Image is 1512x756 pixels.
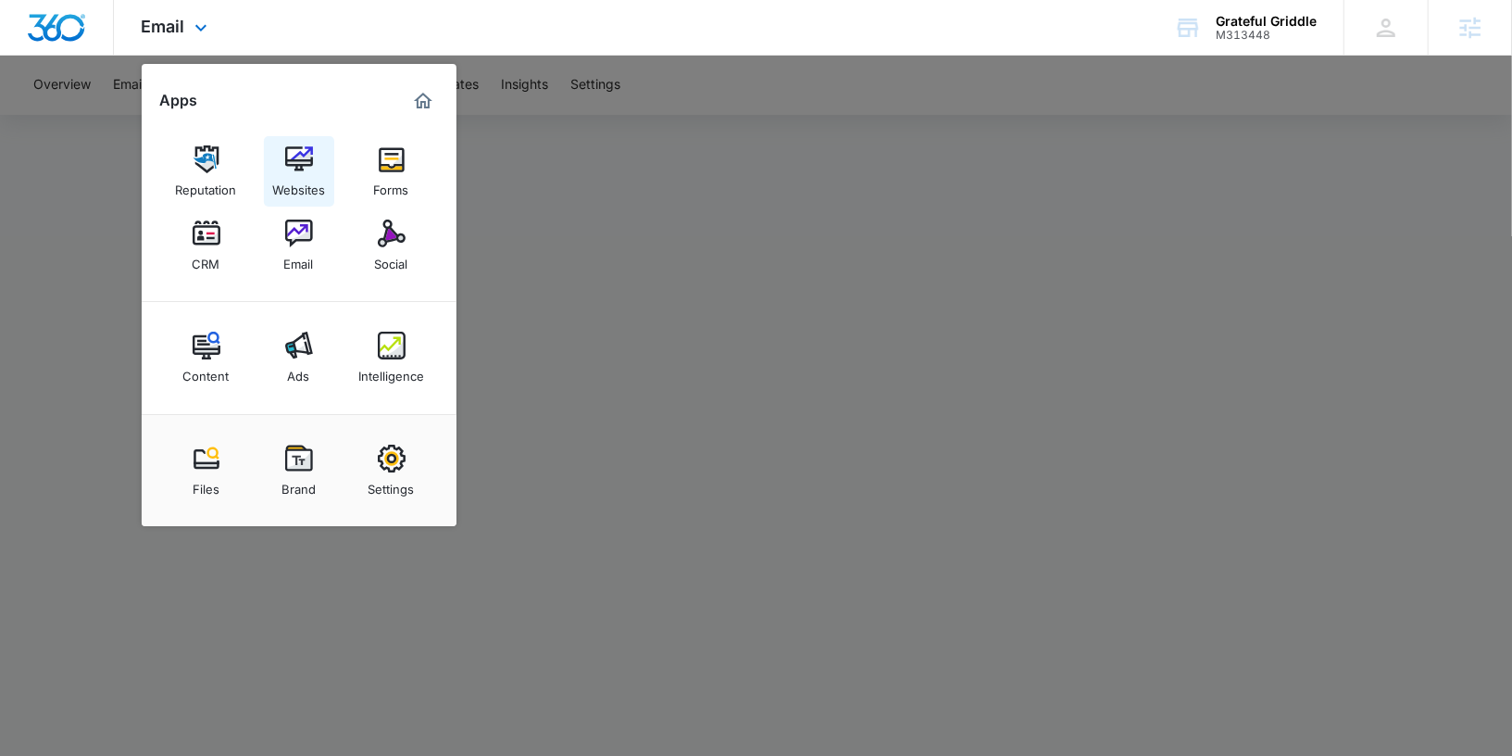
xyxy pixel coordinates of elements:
[264,136,334,207] a: Websites
[193,472,219,497] div: Files
[171,210,242,281] a: CRM
[408,86,438,116] a: Marketing 360® Dashboard
[1216,29,1317,42] div: account id
[288,359,310,384] div: Ads
[356,210,427,281] a: Social
[264,435,334,506] a: Brand
[171,435,242,506] a: Files
[264,322,334,393] a: Ads
[281,472,316,497] div: Brand
[358,359,424,384] div: Intelligence
[264,210,334,281] a: Email
[176,173,237,197] div: Reputation
[193,247,220,271] div: CRM
[183,359,230,384] div: Content
[1216,14,1317,29] div: account name
[356,322,427,393] a: Intelligence
[374,173,409,197] div: Forms
[375,247,408,271] div: Social
[160,92,198,109] h2: Apps
[171,136,242,207] a: Reputation
[171,322,242,393] a: Content
[369,472,415,497] div: Settings
[356,435,427,506] a: Settings
[356,136,427,207] a: Forms
[272,173,325,197] div: Websites
[284,247,314,271] div: Email
[142,17,185,36] span: Email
